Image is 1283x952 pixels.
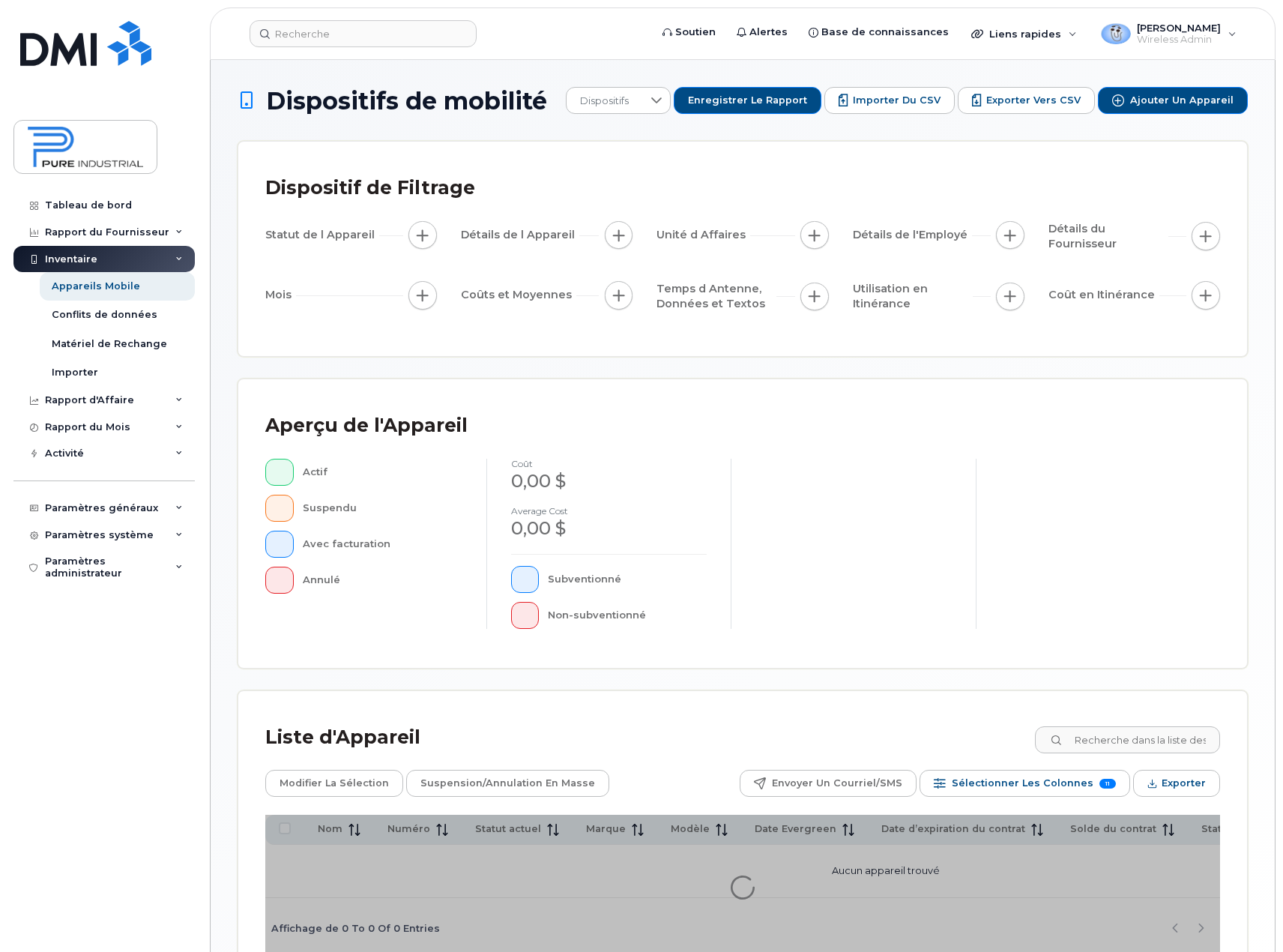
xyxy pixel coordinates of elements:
[740,770,917,797] button: Envoyer un courriel/SMS
[1048,287,1159,303] span: Coût en Itinérance
[265,287,296,303] span: Mois
[567,88,642,115] span: Dispositifs
[461,287,576,303] span: Coûts et Moyennes
[511,506,707,516] h4: Average cost
[511,469,707,494] div: 0,00 $
[824,87,955,114] button: Importer du CSV
[511,459,707,469] h4: coût
[265,718,420,757] div: Liste d'Appareil
[1130,94,1234,107] span: Ajouter un appareil
[688,94,807,107] span: Enregistrer le rapport
[265,227,379,243] span: Statut de l Appareil
[511,516,707,541] div: 0,00 $
[303,459,462,486] div: Actif
[853,94,941,107] span: Importer du CSV
[548,602,707,629] div: Non-subventionné
[1048,221,1168,252] span: Détails du Fournisseur
[1035,726,1220,753] input: Recherche dans la liste des appareils ...
[952,772,1093,795] span: Sélectionner les colonnes
[656,281,776,312] span: Temps d Antenne, Données et Textos
[772,772,902,795] span: Envoyer un courriel/SMS
[303,531,462,558] div: Avec facturation
[1099,779,1116,789] span: 11
[265,770,403,797] button: Modifier la sélection
[303,567,462,594] div: Annulé
[920,770,1130,797] button: Sélectionner les colonnes 11
[266,88,547,114] span: Dispositifs de mobilité
[1098,87,1248,114] button: Ajouter un appareil
[265,169,475,208] div: Dispositif de Filtrage
[548,566,707,593] div: Subventionné
[853,227,972,243] span: Détails de l'Employé
[656,227,750,243] span: Unité d Affaires
[1133,770,1220,797] button: Exporter
[1162,772,1206,795] span: Exporter
[265,406,468,445] div: Aperçu de l'Appareil
[280,772,389,795] span: Modifier la sélection
[986,94,1081,107] span: Exporter vers CSV
[303,495,462,522] div: Suspendu
[420,772,595,795] span: Suspension/Annulation en masse
[958,87,1095,114] button: Exporter vers CSV
[674,87,821,114] button: Enregistrer le rapport
[853,281,973,312] span: Utilisation en Itinérance
[406,770,609,797] button: Suspension/Annulation en masse
[461,227,579,243] span: Détails de l Appareil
